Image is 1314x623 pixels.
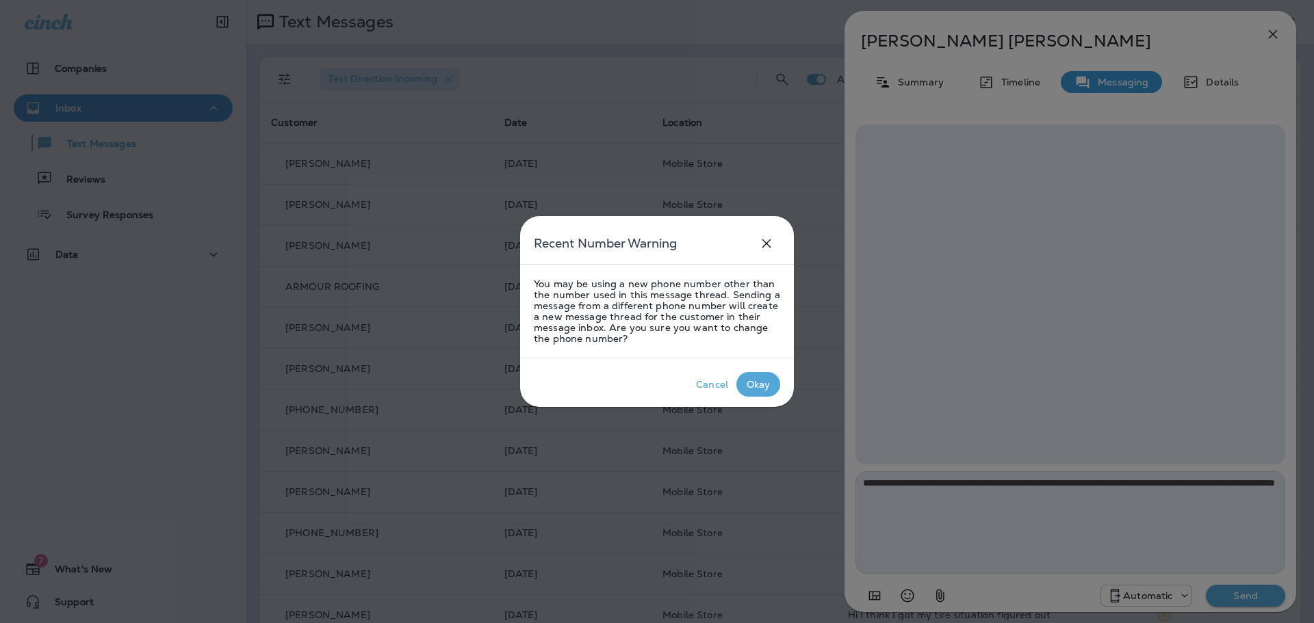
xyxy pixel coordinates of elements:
[534,278,780,344] p: You may be using a new phone number other than the number used in this message thread. Sending a ...
[696,379,728,390] div: Cancel
[747,379,771,390] div: Okay
[753,230,780,257] button: close
[534,233,677,254] h5: Recent Number Warning
[688,372,736,397] button: Cancel
[736,372,780,397] button: Okay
